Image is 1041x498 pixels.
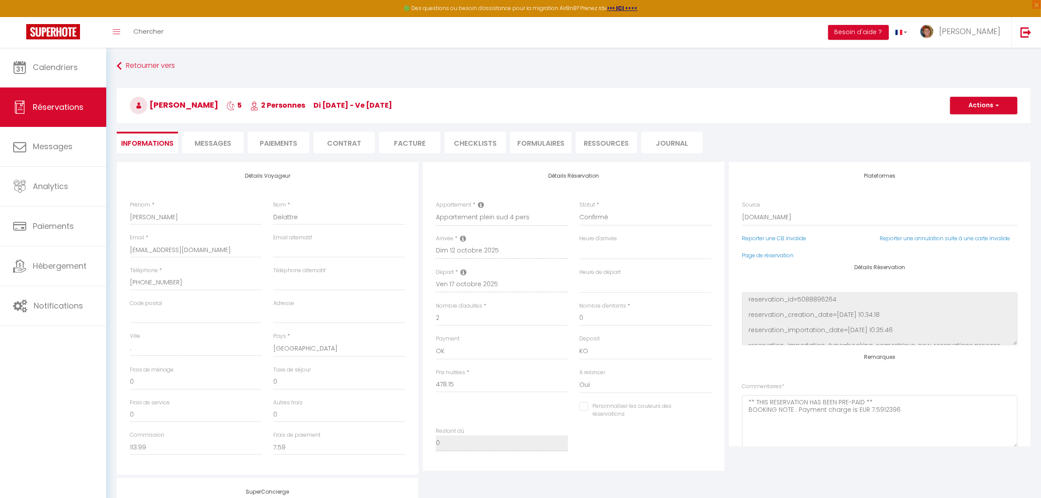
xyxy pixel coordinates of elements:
[117,132,178,153] li: Informations
[26,24,80,39] img: Super Booking
[250,100,305,110] span: 2 Personnes
[579,235,617,243] label: Heure d'arrivée
[576,132,637,153] li: Ressources
[273,267,326,275] label: Téléphone alternatif
[273,299,294,308] label: Adresse
[130,489,405,495] h4: SuperConcierge
[436,201,471,209] label: Appartement
[641,132,703,153] li: Journal
[920,25,933,38] img: ...
[226,100,242,110] span: 5
[436,302,482,310] label: Nombre d'adultes
[579,368,605,377] label: A relancer
[579,335,600,343] label: Deposit
[33,260,87,271] span: Hébergement
[273,366,311,374] label: Taxe de séjour
[914,17,1011,48] a: ... [PERSON_NAME]
[273,431,320,439] label: Frais de paiement
[130,366,174,374] label: Frais de ménage
[607,4,637,12] a: >>> ICI <<<<
[742,354,1017,360] h4: Remarques
[130,431,164,439] label: Commission
[130,332,140,340] label: Ville
[436,268,454,277] label: Départ
[436,173,711,179] h4: Détails Réservation
[742,201,760,209] label: Source
[313,132,375,153] li: Contrat
[273,201,286,209] label: Nom
[742,252,794,259] a: Page de réservation
[33,62,78,73] span: Calendriers
[273,332,286,340] label: Pays
[742,264,1017,270] h4: Détails Réservation
[579,302,626,310] label: Nombre d'enfants
[130,234,144,242] label: Email
[510,132,571,153] li: FORMULAIRES
[130,201,150,209] label: Prénom
[742,382,784,391] label: Commentaires
[579,268,621,277] label: Heure de départ
[880,235,1010,242] a: Reporter une annulation suite à une carte invalide
[273,399,303,407] label: Autres frais
[133,27,164,36] span: Chercher
[34,300,83,311] span: Notifications
[117,58,1031,74] a: Retourner vers
[130,267,158,275] label: Téléphone
[130,99,218,110] span: [PERSON_NAME]
[445,132,506,153] li: CHECKLISTS
[130,299,162,308] label: Code postal
[436,235,453,243] label: Arrivée
[130,399,170,407] label: Frais de service
[436,368,465,377] label: Prix nuitées
[248,132,309,153] li: Paiements
[273,234,312,242] label: Email alternatif
[742,173,1017,179] h4: Plateformes
[195,138,231,148] span: Messages
[1020,27,1031,38] img: logout
[828,25,889,40] button: Besoin d'aide ?
[436,427,464,435] label: Restant dû
[939,26,1000,37] span: [PERSON_NAME]
[742,235,806,242] a: Reporter une CB invalide
[33,102,84,112] span: Réservations
[950,97,1017,114] button: Actions
[127,17,170,48] a: Chercher
[33,181,68,192] span: Analytics
[379,132,440,153] li: Facture
[33,141,73,152] span: Messages
[130,173,405,179] h4: Détails Voyageur
[33,221,74,231] span: Paiements
[436,335,460,343] label: Payment
[579,201,595,209] label: Statut
[313,100,392,110] span: di [DATE] - ve [DATE]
